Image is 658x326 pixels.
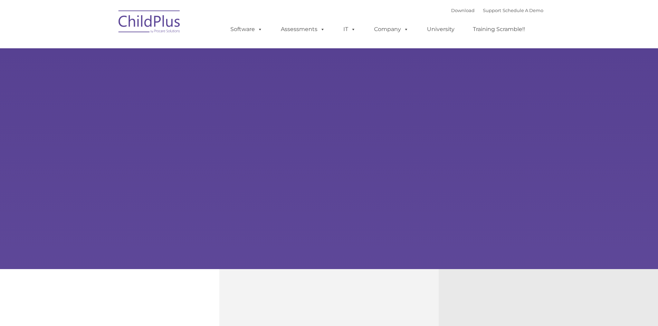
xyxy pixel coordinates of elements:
[115,6,184,40] img: ChildPlus by Procare Solutions
[336,22,363,36] a: IT
[451,8,475,13] a: Download
[274,22,332,36] a: Assessments
[451,8,543,13] font: |
[223,22,269,36] a: Software
[367,22,416,36] a: Company
[483,8,501,13] a: Support
[466,22,532,36] a: Training Scramble!!
[503,8,543,13] a: Schedule A Demo
[420,22,461,36] a: University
